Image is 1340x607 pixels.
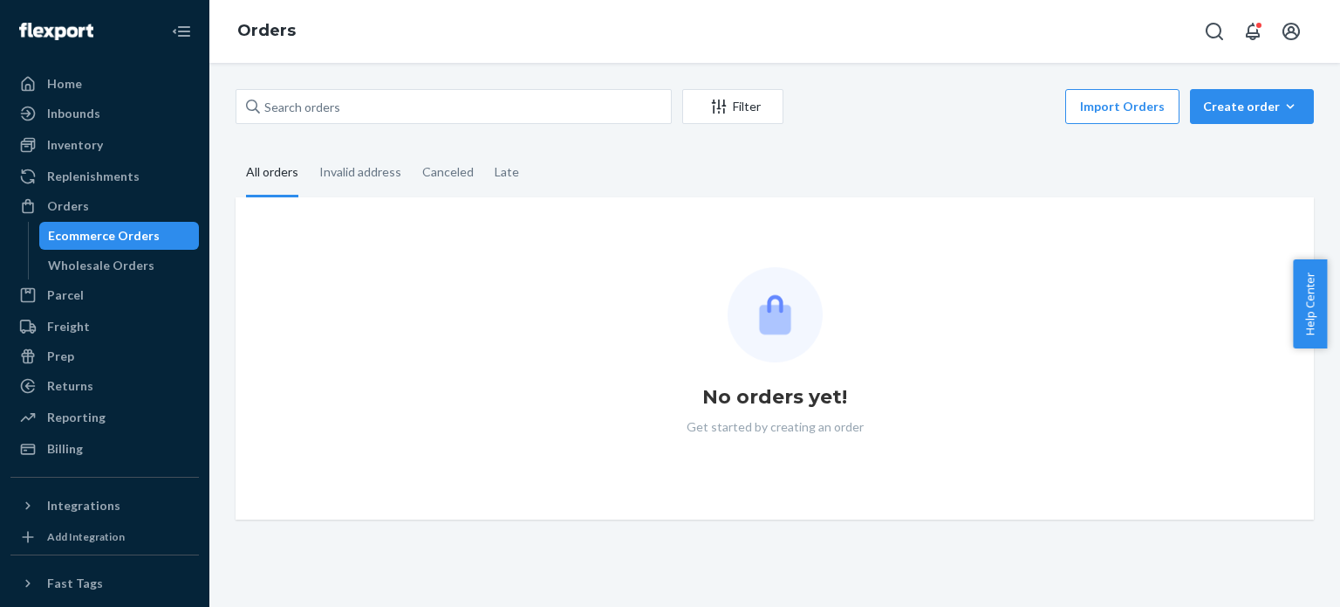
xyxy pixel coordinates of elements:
[10,192,199,220] a: Orders
[47,440,83,458] div: Billing
[39,222,200,250] a: Ecommerce Orders
[236,89,672,124] input: Search orders
[702,383,847,411] h1: No orders yet!
[10,281,199,309] a: Parcel
[687,418,864,436] p: Get started by creating an order
[319,149,401,195] div: Invalid address
[10,372,199,400] a: Returns
[47,348,74,365] div: Prep
[47,286,84,304] div: Parcel
[10,492,199,520] button: Integrations
[1274,14,1309,49] button: Open account menu
[10,527,199,548] a: Add Integration
[1203,98,1301,115] div: Create order
[237,21,296,40] a: Orders
[728,267,823,362] img: Empty list
[48,227,160,245] div: Ecommerce Orders
[47,168,140,185] div: Replenishments
[47,497,120,514] div: Integrations
[682,89,783,124] button: Filter
[683,98,783,115] div: Filter
[10,569,199,597] button: Fast Tags
[1235,14,1270,49] button: Open notifications
[10,131,199,159] a: Inventory
[47,529,125,544] div: Add Integration
[246,149,298,197] div: All orders
[10,162,199,190] a: Replenishments
[47,105,100,122] div: Inbounds
[10,313,199,341] a: Freight
[47,75,82,93] div: Home
[47,197,89,215] div: Orders
[47,318,90,335] div: Freight
[495,149,519,195] div: Late
[1197,14,1232,49] button: Open Search Box
[47,575,103,592] div: Fast Tags
[19,23,93,40] img: Flexport logo
[10,435,199,463] a: Billing
[39,252,200,279] a: Wholesale Orders
[164,14,199,49] button: Close Navigation
[47,377,93,395] div: Returns
[47,136,103,154] div: Inventory
[1293,259,1327,348] button: Help Center
[422,149,474,195] div: Canceled
[223,6,310,57] ol: breadcrumbs
[48,257,154,274] div: Wholesale Orders
[10,404,199,431] a: Reporting
[10,342,199,370] a: Prep
[1065,89,1179,124] button: Import Orders
[10,100,199,128] a: Inbounds
[10,70,199,98] a: Home
[47,409,106,426] div: Reporting
[1190,89,1314,124] button: Create order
